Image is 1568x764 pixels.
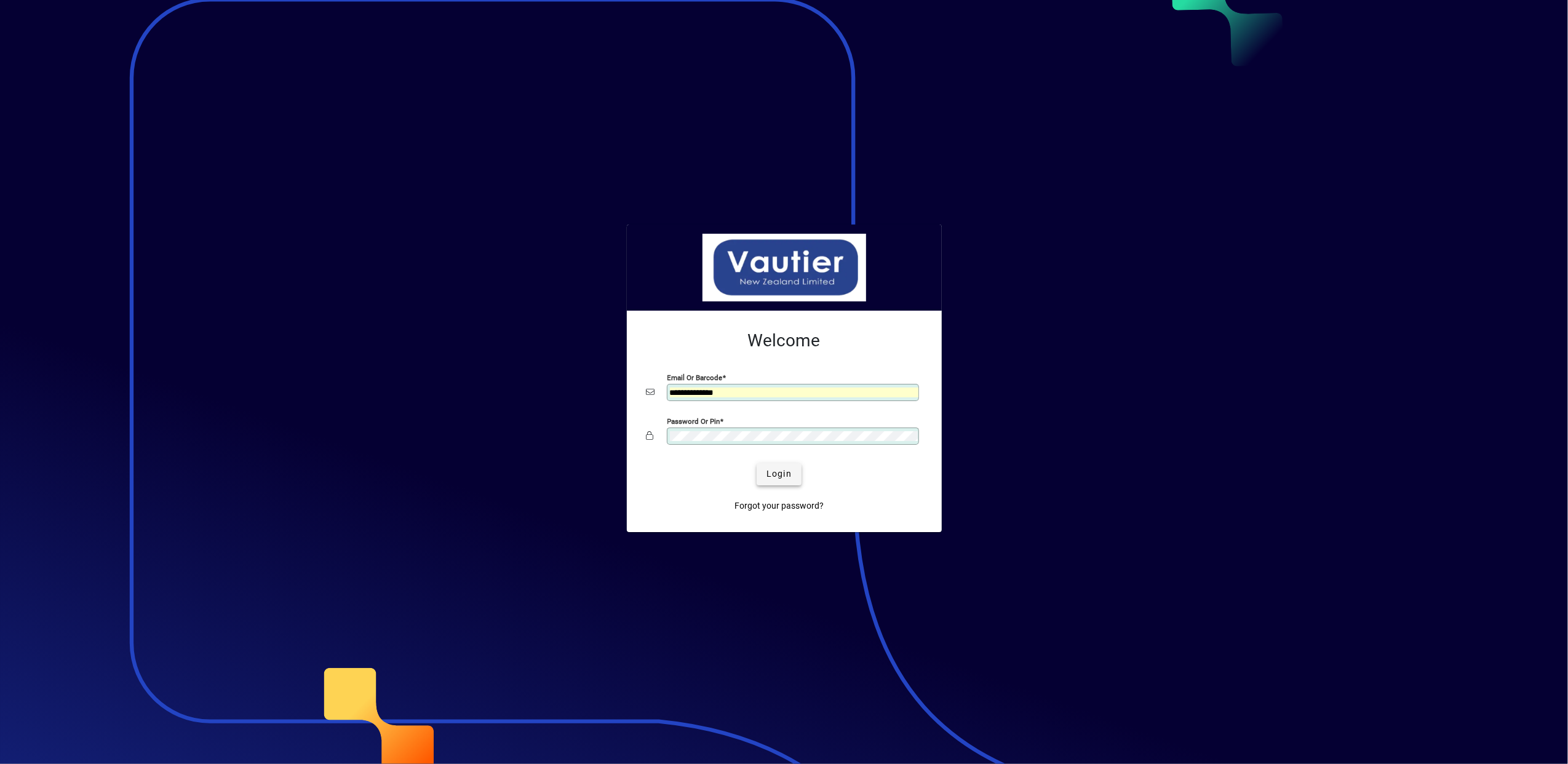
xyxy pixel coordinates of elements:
span: Login [766,468,792,480]
mat-label: Email or Barcode [667,373,723,381]
button: Login [757,463,802,485]
h2: Welcome [647,330,922,351]
mat-label: Password or Pin [667,416,720,425]
a: Forgot your password? [730,495,829,517]
span: Forgot your password? [734,499,824,512]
